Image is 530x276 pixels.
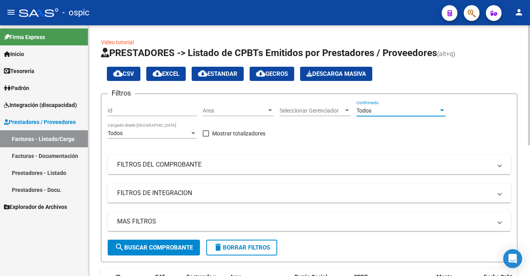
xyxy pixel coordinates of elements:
mat-expansion-panel-header: FILTROS DE INTEGRACION [108,184,511,203]
span: CSV [113,70,134,77]
mat-panel-title: MAS FILTROS [117,217,492,226]
span: Gecros [256,70,288,77]
span: Estandar [198,70,237,77]
span: Borrar Filtros [213,244,270,251]
span: Todos [108,130,123,136]
h3: Filtros [108,88,135,99]
div: Open Intercom Messenger [503,249,522,268]
button: CSV [107,67,140,81]
mat-panel-title: FILTROS DEL COMPROBANTE [117,160,492,169]
button: Estandar [192,67,244,81]
button: Descarga Masiva [300,67,372,81]
mat-icon: menu [6,8,16,17]
span: (alt+q) [437,50,455,58]
span: - ospic [62,4,90,21]
mat-icon: delete [213,242,223,252]
mat-icon: cloud_download [198,69,207,78]
span: Tesorería [4,67,34,75]
span: Buscar Comprobante [115,244,193,251]
span: Prestadores / Proveedores [4,118,76,126]
mat-icon: cloud_download [256,69,265,78]
span: Integración (discapacidad) [4,101,77,109]
span: Inicio [4,50,24,58]
mat-icon: cloud_download [113,69,123,78]
app-download-masive: Descarga masiva de comprobantes (adjuntos) [300,67,372,81]
button: Borrar Filtros [206,240,277,255]
span: Padrón [4,84,29,92]
span: Descarga Masiva [306,70,366,77]
mat-panel-title: FILTROS DE INTEGRACION [117,189,492,197]
button: EXCEL [146,67,186,81]
mat-icon: search [115,242,124,252]
span: PRESTADORES -> Listado de CPBTs Emitidos por Prestadores / Proveedores [101,47,437,58]
span: Todos [356,107,371,114]
mat-expansion-panel-header: MAS FILTROS [108,212,511,231]
button: Gecros [250,67,294,81]
span: Seleccionar Gerenciador [280,107,343,114]
span: Mostrar totalizadores [212,129,265,138]
span: Firma Express [4,33,45,41]
mat-icon: person [514,8,524,17]
span: Explorador de Archivos [4,203,67,211]
span: EXCEL [153,70,179,77]
mat-icon: cloud_download [153,69,162,78]
button: Buscar Comprobante [108,240,200,255]
a: Video tutorial [101,39,134,45]
span: Area [203,107,267,114]
mat-expansion-panel-header: FILTROS DEL COMPROBANTE [108,155,511,174]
